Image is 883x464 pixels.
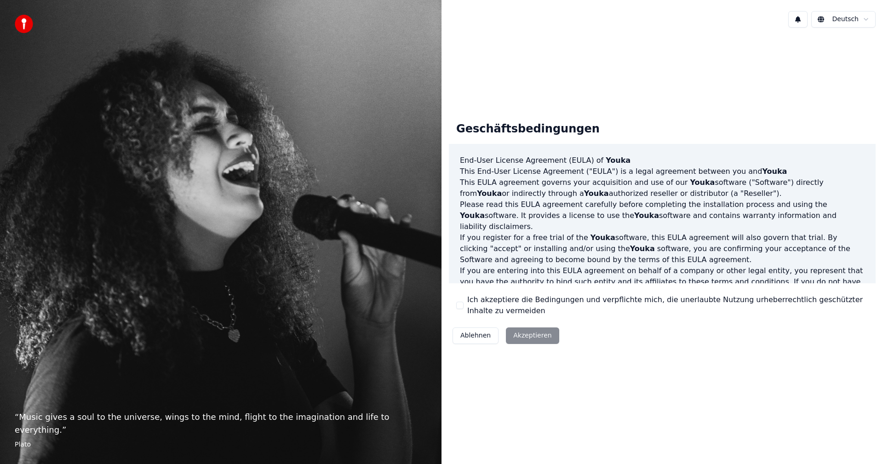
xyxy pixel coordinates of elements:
p: This EULA agreement governs your acquisition and use of our software ("Software") directly from o... [460,177,865,199]
img: youka [15,15,33,33]
p: If you are entering into this EULA agreement on behalf of a company or other legal entity, you re... [460,265,865,309]
span: Youka [606,156,631,165]
span: Youka [477,189,502,198]
span: Youka [584,189,609,198]
h3: End-User License Agreement (EULA) of [460,155,865,166]
span: Youka [591,233,615,242]
label: Ich akzeptiere die Bedingungen und verpflichte mich, die unerlaubte Nutzung urheberrechtlich gesc... [467,294,868,316]
button: Ablehnen [453,327,499,344]
span: Youka [460,211,485,220]
p: Please read this EULA agreement carefully before completing the installation process and using th... [460,199,865,232]
span: Youka [762,167,787,176]
span: Youka [634,211,659,220]
div: Geschäftsbedingungen [449,115,607,144]
span: Youka [690,178,715,187]
footer: Plato [15,440,427,449]
p: This End-User License Agreement ("EULA") is a legal agreement between you and [460,166,865,177]
p: If you register for a free trial of the software, this EULA agreement will also govern that trial... [460,232,865,265]
span: Youka [630,244,655,253]
p: “ Music gives a soul to the universe, wings to the mind, flight to the imagination and life to ev... [15,411,427,436]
